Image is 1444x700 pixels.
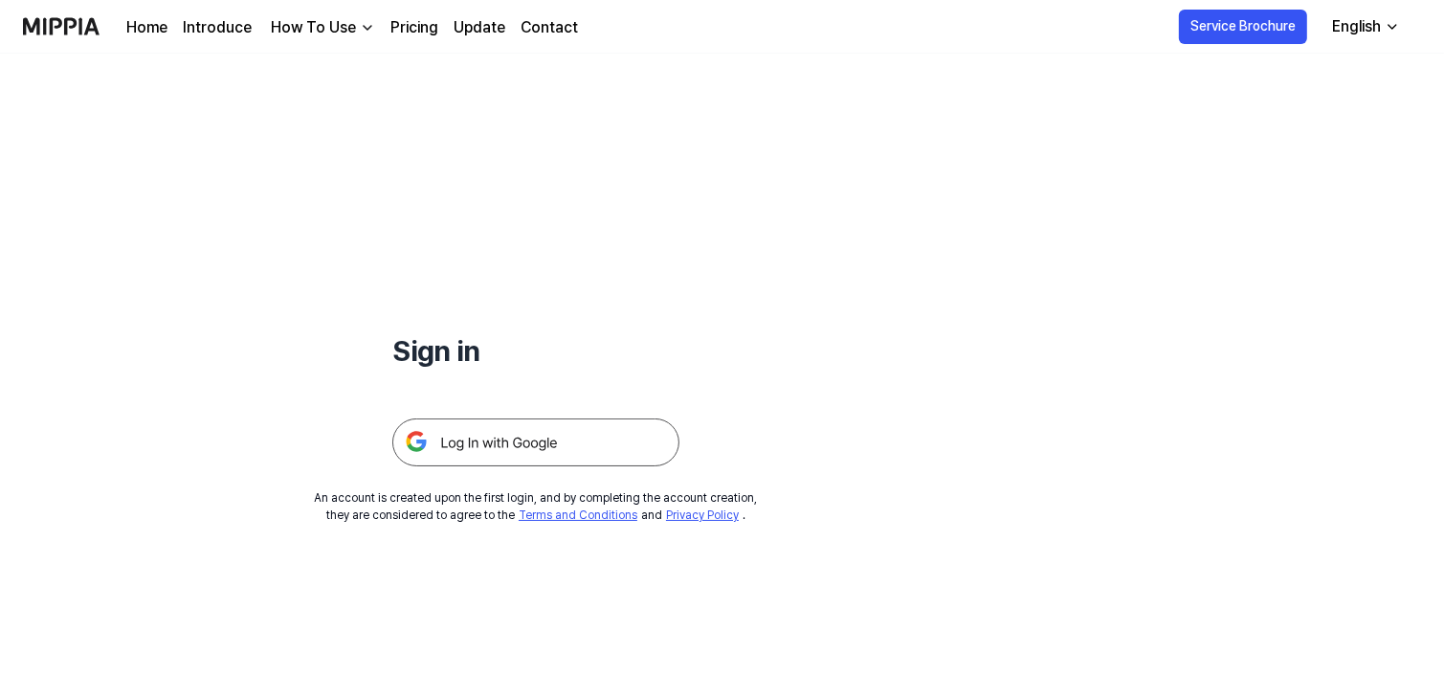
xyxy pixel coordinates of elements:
button: English [1317,8,1411,46]
button: How To Use [267,16,375,39]
a: Update [454,16,505,39]
div: English [1328,15,1385,38]
h1: Sign in [392,329,679,373]
a: Privacy Policy [666,508,739,522]
a: Home [126,16,167,39]
a: Contact [521,16,578,39]
a: Pricing [390,16,438,39]
img: down [360,20,375,35]
a: Introduce [183,16,252,39]
div: An account is created upon the first login, and by completing the account creation, they are cons... [315,489,758,524]
img: 구글 로그인 버튼 [392,418,679,466]
div: How To Use [267,16,360,39]
a: Terms and Conditions [519,508,637,522]
button: Service Brochure [1179,10,1307,44]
